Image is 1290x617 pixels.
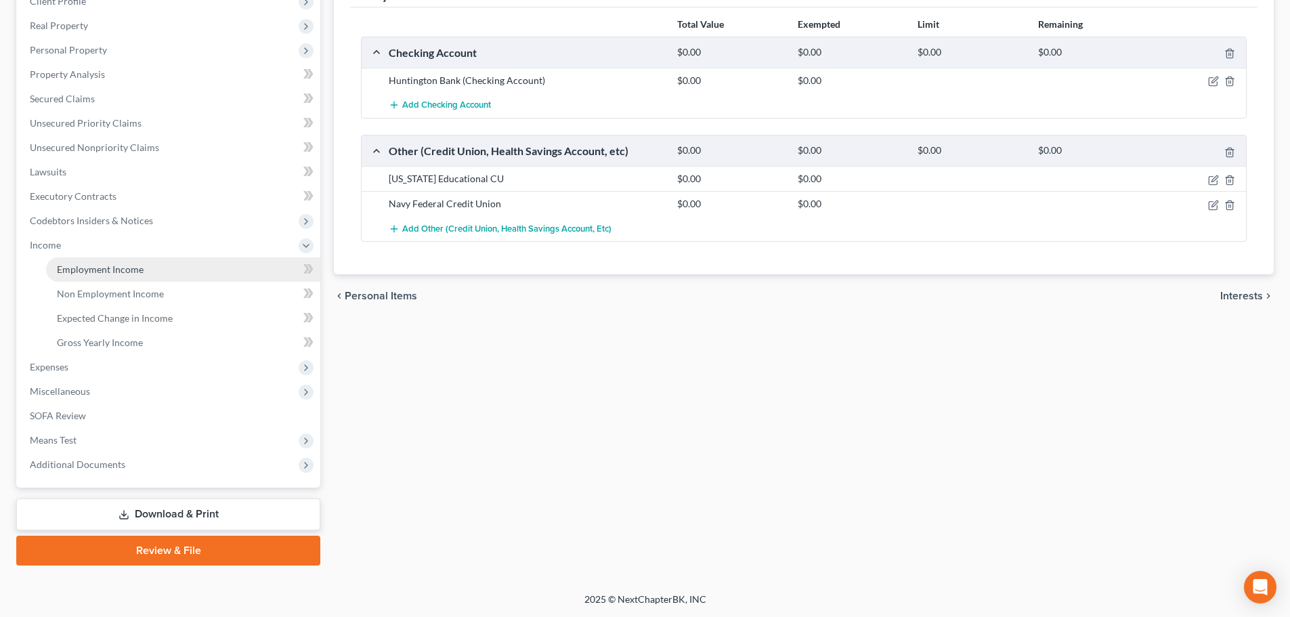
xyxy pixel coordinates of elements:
[19,87,320,111] a: Secured Claims
[19,135,320,160] a: Unsecured Nonpriority Claims
[57,312,173,324] span: Expected Change in Income
[670,197,790,211] div: $0.00
[30,142,159,153] span: Unsecured Nonpriority Claims
[46,257,320,282] a: Employment Income
[382,197,670,211] div: Navy Federal Credit Union
[16,498,320,530] a: Download & Print
[382,144,670,158] div: Other (Credit Union, Health Savings Account, etc)
[46,331,320,355] a: Gross Yearly Income
[30,434,77,446] span: Means Test
[30,190,116,202] span: Executory Contracts
[402,224,611,234] span: Add Other (Credit Union, Health Savings Account, etc)
[30,20,88,31] span: Real Property
[911,46,1031,59] div: $0.00
[1031,46,1151,59] div: $0.00
[1031,144,1151,157] div: $0.00
[670,144,790,157] div: $0.00
[389,216,611,241] button: Add Other (Credit Union, Health Savings Account, etc)
[30,68,105,80] span: Property Analysis
[798,18,840,30] strong: Exempted
[345,291,417,301] span: Personal Items
[19,160,320,184] a: Lawsuits
[57,337,143,348] span: Gross Yearly Income
[1220,291,1274,301] button: Interests chevron_right
[791,172,911,186] div: $0.00
[911,144,1031,157] div: $0.00
[382,45,670,60] div: Checking Account
[30,361,68,373] span: Expenses
[30,459,125,470] span: Additional Documents
[670,46,790,59] div: $0.00
[46,282,320,306] a: Non Employment Income
[677,18,724,30] strong: Total Value
[30,44,107,56] span: Personal Property
[19,404,320,428] a: SOFA Review
[1263,291,1274,301] i: chevron_right
[382,74,670,87] div: Huntington Bank (Checking Account)
[791,46,911,59] div: $0.00
[57,288,164,299] span: Non Employment Income
[1220,291,1263,301] span: Interests
[57,263,144,275] span: Employment Income
[382,172,670,186] div: [US_STATE] Educational CU
[30,215,153,226] span: Codebtors Insiders & Notices
[30,410,86,421] span: SOFA Review
[19,111,320,135] a: Unsecured Priority Claims
[791,144,911,157] div: $0.00
[1038,18,1083,30] strong: Remaining
[670,172,790,186] div: $0.00
[30,385,90,397] span: Miscellaneous
[30,93,95,104] span: Secured Claims
[791,197,911,211] div: $0.00
[19,184,320,209] a: Executory Contracts
[30,239,61,251] span: Income
[19,62,320,87] a: Property Analysis
[402,100,491,111] span: Add Checking Account
[1244,571,1276,603] div: Open Intercom Messenger
[46,306,320,331] a: Expected Change in Income
[30,117,142,129] span: Unsecured Priority Claims
[389,93,491,118] button: Add Checking Account
[16,536,320,566] a: Review & File
[30,166,66,177] span: Lawsuits
[918,18,939,30] strong: Limit
[791,74,911,87] div: $0.00
[334,291,345,301] i: chevron_left
[259,593,1031,617] div: 2025 © NextChapterBK, INC
[334,291,417,301] button: chevron_left Personal Items
[670,74,790,87] div: $0.00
